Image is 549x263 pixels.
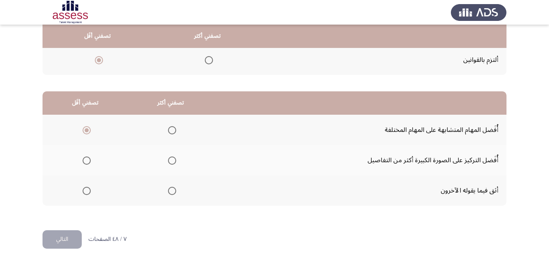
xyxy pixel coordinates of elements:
img: Assessment logo of OCM R1 ASSESS [43,1,98,24]
button: check the missing [43,230,82,249]
th: تصفني أكثر [128,91,213,115]
td: أُفَضل المهام المتشابهة على المهام المختلفة [213,115,506,145]
td: ألتزم بالقوانين [262,45,506,75]
mat-radio-group: Select an option [165,153,176,167]
p: ٧ / ٤٨ الصفحات [88,236,127,243]
mat-radio-group: Select an option [165,123,176,137]
mat-radio-group: Select an option [79,184,91,197]
mat-radio-group: Select an option [79,123,91,137]
mat-radio-group: Select an option [202,53,213,67]
mat-radio-group: Select an option [92,53,103,67]
mat-radio-group: Select an option [165,184,176,197]
img: Assess Talent Management logo [451,1,506,24]
td: أُفَضل التركيز على الصورة الكبيرة أكثر من التفاصيل [213,145,506,175]
mat-radio-group: Select an option [79,153,91,167]
th: تصفني أقَل [43,91,128,115]
td: أثق فيما يقوله الآخرون [213,175,506,206]
th: تصفني أكثر [152,25,262,48]
th: تصفني أقَل [43,25,152,48]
